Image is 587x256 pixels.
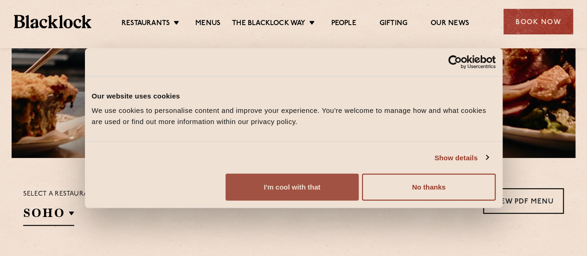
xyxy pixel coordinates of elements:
[14,15,91,28] img: BL_Textured_Logo-footer-cropped.svg
[232,19,305,29] a: The Blacklock Way
[414,55,496,69] a: Usercentrics Cookiebot - opens in a new window
[195,19,220,29] a: Menus
[503,9,573,34] div: Book Now
[226,174,359,201] button: I'm cool with that
[362,174,495,201] button: No thanks
[483,188,564,214] a: View PDF Menu
[122,19,170,29] a: Restaurants
[380,19,407,29] a: Gifting
[23,188,98,200] p: Select a restaurant
[23,205,74,226] h2: SOHO
[92,105,496,127] div: We use cookies to personalise content and improve your experience. You're welcome to manage how a...
[92,90,496,101] div: Our website uses cookies
[431,19,469,29] a: Our News
[434,152,488,163] a: Show details
[331,19,356,29] a: People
